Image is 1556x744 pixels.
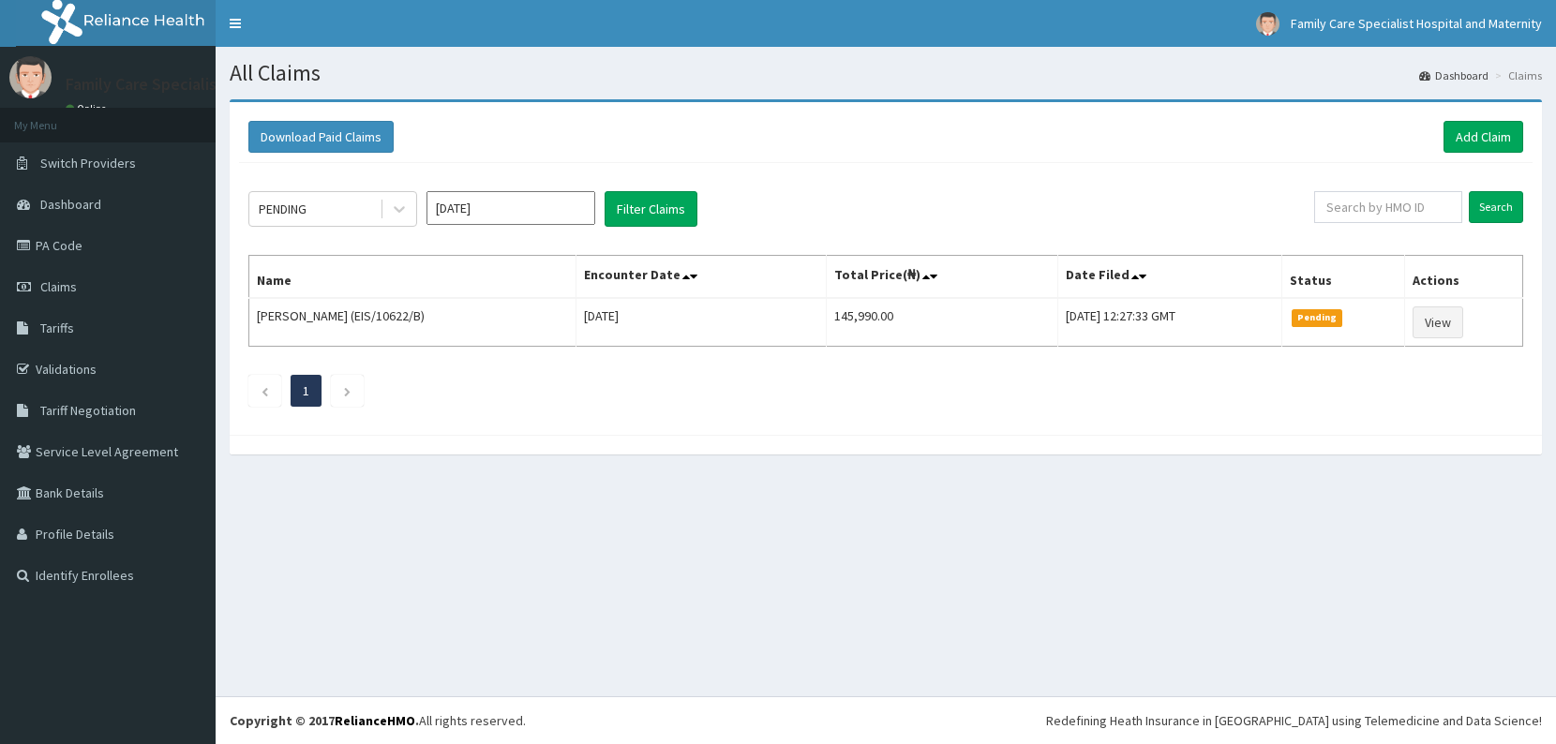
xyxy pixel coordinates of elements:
input: Search by HMO ID [1314,191,1462,223]
span: Tariff Negotiation [40,402,136,419]
span: Claims [40,278,77,295]
li: Claims [1490,67,1542,83]
a: Next page [343,382,352,399]
th: Status [1281,256,1404,299]
th: Date Filed [1058,256,1281,299]
span: Dashboard [40,196,101,213]
a: Previous page [261,382,269,399]
th: Name [249,256,576,299]
img: User Image [9,56,52,98]
button: Filter Claims [605,191,697,227]
a: View [1413,306,1463,338]
a: Page 1 is your current page [303,382,309,399]
footer: All rights reserved. [216,696,1556,744]
td: [DATE] 12:27:33 GMT [1058,298,1281,347]
th: Total Price(₦) [826,256,1057,299]
h1: All Claims [230,61,1542,85]
div: Redefining Heath Insurance in [GEOGRAPHIC_DATA] using Telemedicine and Data Science! [1046,711,1542,730]
a: Online [66,102,111,115]
input: Select Month and Year [426,191,595,225]
td: [DATE] [576,298,826,347]
img: User Image [1256,12,1279,36]
span: Pending [1292,309,1343,326]
p: Family Care Specialist Hospital and Maternity [66,76,396,93]
th: Encounter Date [576,256,826,299]
th: Actions [1404,256,1522,299]
a: Add Claim [1444,121,1523,153]
span: Switch Providers [40,155,136,171]
div: PENDING [259,200,307,218]
input: Search [1469,191,1523,223]
td: [PERSON_NAME] (EIS/10622/B) [249,298,576,347]
a: Dashboard [1419,67,1489,83]
strong: Copyright © 2017 . [230,712,419,729]
td: 145,990.00 [826,298,1057,347]
a: RelianceHMO [335,712,415,729]
span: Family Care Specialist Hospital and Maternity [1291,15,1542,32]
span: Tariffs [40,320,74,336]
button: Download Paid Claims [248,121,394,153]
